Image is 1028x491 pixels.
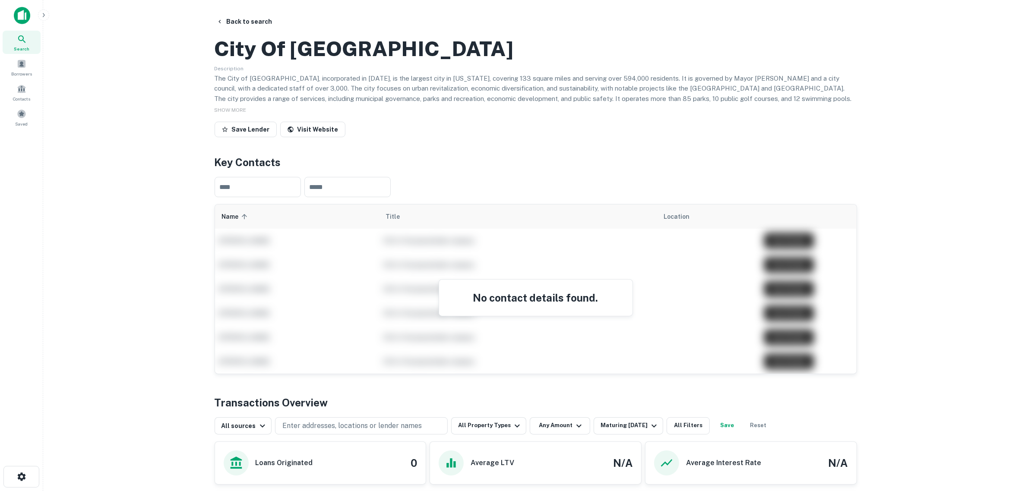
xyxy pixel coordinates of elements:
[3,31,41,54] a: Search
[215,122,277,137] button: Save Lender
[215,205,857,374] div: scrollable content
[451,417,526,434] button: All Property Types
[275,417,448,434] button: Enter addresses, locations or lender names
[471,458,514,468] h6: Average LTV
[985,422,1028,463] iframe: Chat Widget
[594,417,663,434] button: Maturing [DATE]
[613,455,633,471] h4: N/A
[215,395,328,410] h4: Transactions Overview
[3,56,41,79] a: Borrowers
[282,421,422,431] p: Enter addresses, locations or lender names
[744,417,772,434] button: Reset
[713,417,741,434] button: Save your search to get updates of matches that match your search criteria.
[14,7,30,24] img: capitalize-icon.png
[686,458,761,468] h6: Average Interest Rate
[829,455,848,471] h4: N/A
[3,106,41,129] a: Saved
[411,455,417,471] h4: 0
[215,107,247,113] span: SHOW MORE
[215,36,514,61] h2: City Of [GEOGRAPHIC_DATA]
[213,14,276,29] button: Back to search
[667,417,710,434] button: All Filters
[215,73,857,124] p: The City of [GEOGRAPHIC_DATA], incorporated in [DATE], is the largest city in [US_STATE], coverin...
[14,45,29,52] span: Search
[449,290,622,305] h4: No contact details found.
[215,417,272,434] button: All sources
[601,421,659,431] div: Maturing [DATE]
[215,66,244,72] span: Description
[215,154,857,170] h4: Key Contacts
[256,458,313,468] h6: Loans Originated
[3,81,41,104] a: Contacts
[11,70,32,77] span: Borrowers
[16,120,28,127] span: Saved
[280,122,345,137] a: Visit Website
[13,95,30,102] span: Contacts
[221,421,268,431] div: All sources
[530,417,590,434] button: Any Amount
